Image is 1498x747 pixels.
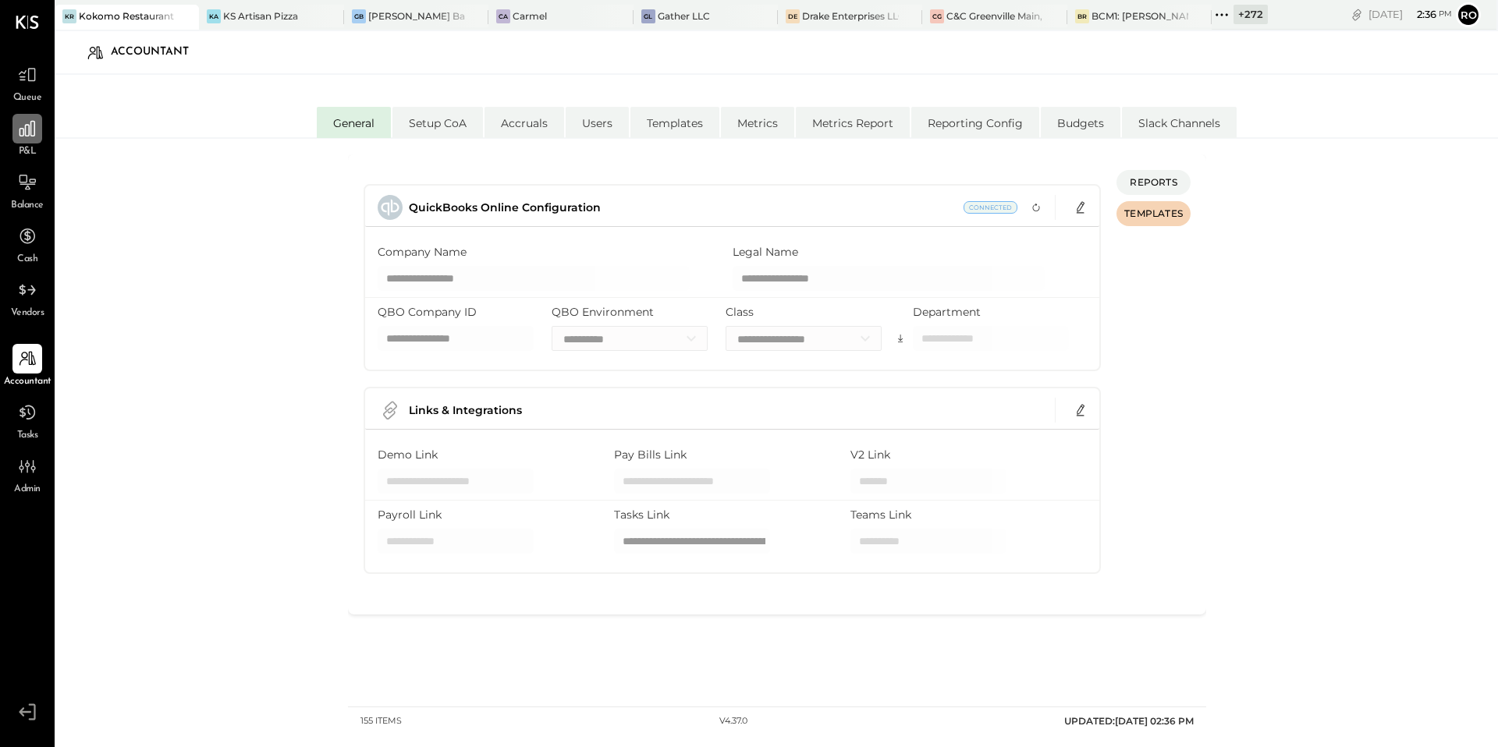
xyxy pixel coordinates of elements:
div: Drake Enterprises LLC [802,9,899,23]
div: Ca [496,9,510,23]
li: Accruals [485,107,564,138]
li: Templates [630,107,719,138]
label: Department [913,304,981,320]
li: Users [566,107,629,138]
label: Legal Name [733,244,798,260]
span: Current Status: Connected [964,201,1017,214]
div: copy link [1349,6,1365,23]
div: [DATE] [1368,7,1452,22]
label: Payroll Link [378,507,442,522]
div: DE [786,9,800,23]
div: BCM1: [PERSON_NAME] Kitchen Bar Market [1092,9,1188,23]
span: Cash [17,253,37,267]
label: QBO Environment [552,304,654,320]
label: V2 Link [850,447,890,462]
div: Gather LLC [658,9,710,23]
label: Class [726,304,754,320]
span: UPDATED: [DATE] 02:36 PM [1064,715,1194,727]
div: C&C Greenville Main, LLC [946,9,1043,23]
button: Ro [1456,2,1481,27]
label: Pay Bills Link [614,447,687,462]
div: GL [641,9,655,23]
div: KA [207,9,221,23]
li: Slack Channels [1122,107,1237,138]
label: QBO Company ID [378,304,477,320]
span: Vendors [11,306,44,320]
div: CG [930,9,944,23]
span: Tasks [17,429,38,443]
span: Links & Integrations [409,403,522,417]
li: Metrics [721,107,794,138]
a: Queue [1,60,54,105]
label: Tasks Link [614,507,669,522]
a: Vendors [1,275,54,320]
span: P&L [19,145,37,159]
li: Metrics Report [796,107,910,138]
div: KS Artisan Pizza [223,9,298,23]
div: GB [352,9,366,23]
label: Demo Link [378,447,438,462]
div: Kokomo Restaurant [79,9,174,23]
span: QuickBooks Online Configuration [409,200,601,214]
div: Carmel [513,9,547,23]
span: Admin [14,483,41,497]
label: Company Name [378,244,467,260]
li: Reporting Config [911,107,1039,138]
div: v 4.37.0 [719,715,747,728]
div: Accountant [111,40,204,65]
a: P&L [1,114,54,159]
a: Accountant [1,344,54,389]
span: Balance [11,199,44,213]
span: TEMPLATES [1124,207,1183,220]
div: KR [62,9,76,23]
span: Accountant [4,375,51,389]
div: BR [1075,9,1089,23]
div: + 272 [1234,5,1268,24]
a: Admin [1,451,54,497]
div: [PERSON_NAME] Back Bay [368,9,465,23]
button: REPORTS [1116,170,1191,195]
a: Cash [1,221,54,267]
a: Tasks [1,398,54,443]
li: General [317,107,391,138]
button: TEMPLATES [1116,201,1191,226]
a: Balance [1,168,54,213]
div: 155 items [360,715,402,728]
li: Setup CoA [392,107,483,138]
span: REPORTS [1130,175,1177,189]
button: Get classes from QBO (make sure token is "Connected") [888,326,913,351]
span: Queue [13,91,42,105]
li: Budgets [1041,107,1120,138]
label: Teams Link [850,507,911,522]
